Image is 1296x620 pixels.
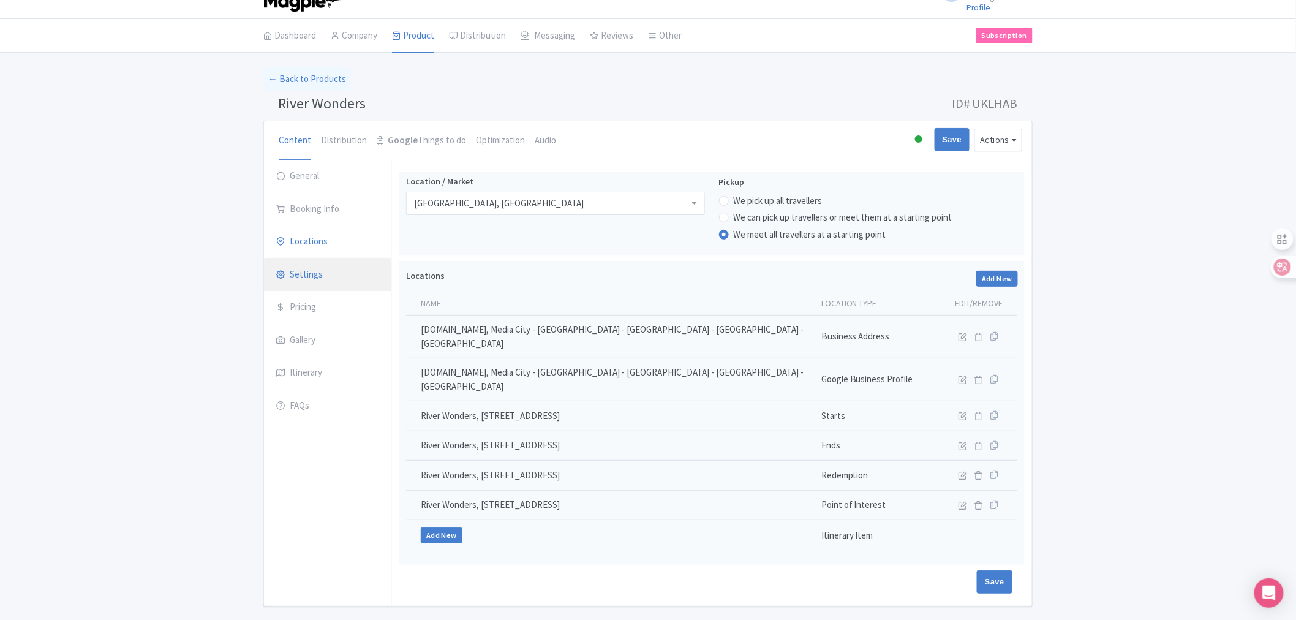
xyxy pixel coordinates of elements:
div: Open Intercom Messenger [1254,578,1284,608]
a: Pricing [264,290,391,325]
label: We can pick up travellers or meet them at a starting point [734,211,952,225]
a: Distribution [449,19,506,53]
a: Profile [966,2,991,13]
td: River Wonders, [STREET_ADDRESS] [406,401,814,431]
a: Audio [535,121,556,161]
div: Active [913,130,925,149]
td: River Wonders, [STREET_ADDRESS] [406,461,814,491]
a: Add New [421,527,462,543]
td: Business Address [814,316,937,358]
td: Starts [814,401,937,431]
td: [DOMAIN_NAME], Media City - [GEOGRAPHIC_DATA] - [GEOGRAPHIC_DATA] - [GEOGRAPHIC_DATA] - [GEOGRAPH... [406,316,814,358]
input: Save [977,570,1012,594]
div: [GEOGRAPHIC_DATA], [GEOGRAPHIC_DATA] [414,198,584,209]
a: Product [392,19,434,53]
a: Optimization [476,121,525,161]
a: General [264,159,391,194]
a: Itinerary [264,356,391,390]
a: Other [648,19,682,53]
th: Edit/Remove [937,292,1018,316]
a: Subscription [976,28,1033,43]
a: FAQs [264,389,391,423]
span: River Wonders [278,94,366,113]
span: Location / Market [406,176,473,187]
a: Booking Info [264,192,391,227]
label: We meet all travellers at a starting point [734,228,886,242]
a: Settings [264,258,391,292]
td: Redemption [814,461,937,491]
td: Google Business Profile [814,358,937,401]
a: GoogleThings to do [377,121,466,161]
span: Pickup [719,176,745,187]
label: Locations [406,270,445,282]
label: We pick up all travellers [734,194,823,208]
th: Name [406,292,814,316]
a: Messaging [521,19,575,53]
a: Dashboard [263,19,316,53]
a: Gallery [264,323,391,358]
input: Save [935,128,970,151]
td: Point of Interest [814,490,937,520]
span: ID# UKLHAB [952,91,1018,116]
td: Itinerary Item [814,520,937,551]
a: Add New [976,271,1018,287]
td: River Wonders, [STREET_ADDRESS] [406,431,814,461]
a: Reviews [590,19,633,53]
a: Content [279,121,311,161]
td: River Wonders, [STREET_ADDRESS] [406,490,814,520]
a: Company [331,19,377,53]
strong: Google [388,134,418,148]
td: Ends [814,431,937,461]
th: Location type [814,292,937,316]
a: ← Back to Products [263,67,351,91]
a: Distribution [321,121,367,161]
td: [DOMAIN_NAME], Media City - [GEOGRAPHIC_DATA] - [GEOGRAPHIC_DATA] - [GEOGRAPHIC_DATA] - [GEOGRAPH... [406,358,814,401]
button: Actions [974,129,1022,151]
a: Locations [264,225,391,259]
